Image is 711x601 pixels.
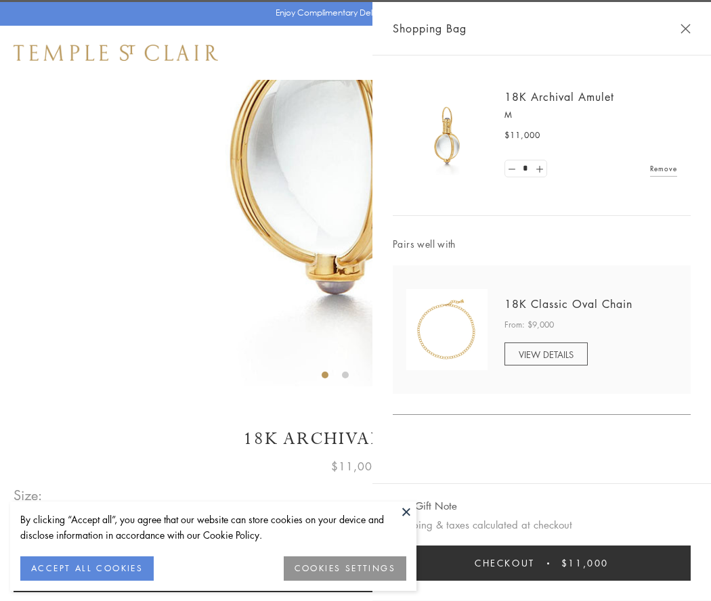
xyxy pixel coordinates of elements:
[276,6,429,20] p: Enjoy Complimentary Delivery & Returns
[504,342,588,365] a: VIEW DETAILS
[504,129,540,142] span: $11,000
[14,427,697,451] h1: 18K Archival Amulet
[393,236,691,252] span: Pairs well with
[504,318,554,332] span: From: $9,000
[406,289,488,370] img: N88865-OV18
[532,160,546,177] a: Set quantity to 2
[561,556,609,571] span: $11,000
[504,296,632,311] a: 18K Classic Oval Chain
[14,45,218,61] img: Temple St. Clair
[331,458,380,475] span: $11,000
[393,516,691,533] p: Shipping & taxes calculated at checkout
[14,484,43,506] span: Size:
[519,348,574,361] span: VIEW DETAILS
[505,160,519,177] a: Set quantity to 0
[393,546,691,581] button: Checkout $11,000
[393,497,457,514] button: Add Gift Note
[650,161,677,176] a: Remove
[504,108,677,122] p: M
[393,20,467,37] span: Shopping Bag
[20,556,154,581] button: ACCEPT ALL COOKIES
[20,512,406,543] div: By clicking “Accept all”, you agree that our website can store cookies on your device and disclos...
[681,24,691,34] button: Close Shopping Bag
[475,556,535,571] span: Checkout
[284,556,406,581] button: COOKIES SETTINGS
[504,89,614,104] a: 18K Archival Amulet
[406,95,488,176] img: 18K Archival Amulet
